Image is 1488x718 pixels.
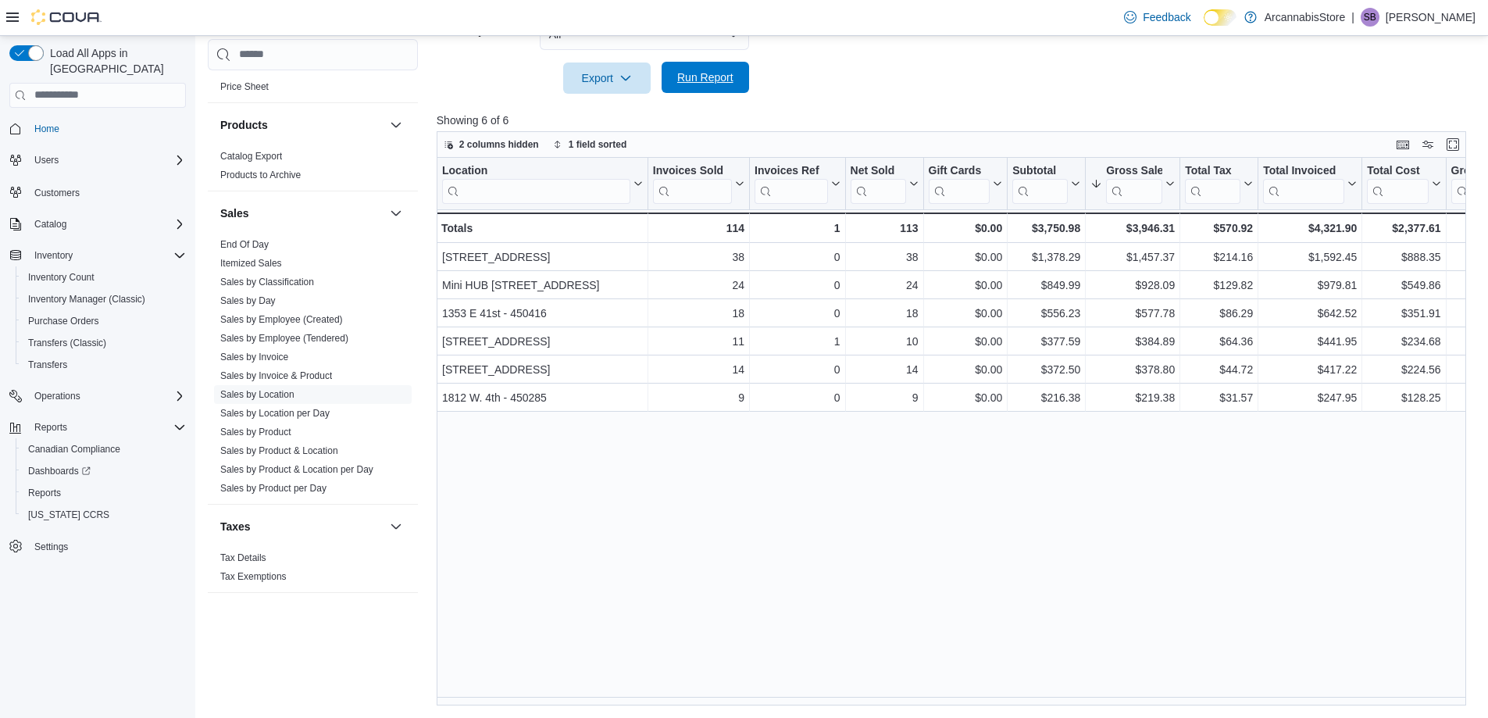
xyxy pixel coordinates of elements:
div: 9 [653,388,744,407]
span: Home [34,123,59,135]
div: [STREET_ADDRESS] [442,360,643,379]
div: 38 [850,248,918,266]
img: Cova [31,9,102,25]
button: Inventory [3,245,192,266]
span: Inventory Count [22,268,186,287]
div: [STREET_ADDRESS] [442,248,643,266]
div: Subtotal [1012,164,1068,179]
div: $86.29 [1185,304,1253,323]
div: Subtotal [1012,164,1068,204]
div: $1,457.37 [1090,248,1175,266]
a: Sales by Product & Location per Day [220,464,373,475]
div: 0 [755,388,840,407]
span: End Of Day [220,238,269,251]
div: $549.86 [1367,276,1440,295]
a: Sales by Employee (Created) [220,314,343,325]
a: Transfers (Classic) [22,334,112,352]
a: Products to Archive [220,170,301,180]
div: Total Cost [1367,164,1428,204]
div: $31.57 [1185,388,1253,407]
div: 10 [850,332,918,351]
div: $2,377.61 [1367,219,1440,238]
span: Inventory [34,249,73,262]
span: Sales by Invoice [220,351,288,363]
a: Purchase Orders [22,312,105,330]
div: $0.00 [928,388,1002,407]
a: Sales by Location per Day [220,408,330,419]
a: Tax Exemptions [220,571,287,582]
div: $351.91 [1367,304,1440,323]
span: Operations [34,390,80,402]
div: 0 [755,304,840,323]
button: Home [3,117,192,140]
div: Totals [441,219,643,238]
button: Products [387,116,405,134]
span: 1 field sorted [569,138,627,151]
p: Showing 6 of 6 [437,113,1477,128]
div: 11 [653,332,744,351]
button: Enter fullscreen [1443,135,1462,154]
input: Dark Mode [1204,9,1236,26]
div: $216.38 [1012,388,1080,407]
div: $417.22 [1263,360,1357,379]
button: Catalog [28,215,73,234]
div: Invoices Ref [755,164,827,204]
a: Home [28,120,66,138]
a: Transfers [22,355,73,374]
button: Taxes [220,519,384,534]
div: $1,592.45 [1263,248,1357,266]
span: Reports [28,418,186,437]
div: Location [442,164,630,204]
span: Purchase Orders [28,315,99,327]
span: Inventory [28,246,186,265]
a: Settings [28,538,74,556]
span: Reports [22,484,186,502]
button: Inventory Count [16,266,192,288]
a: Itemized Sales [220,258,282,269]
a: Price Sheet [220,81,269,92]
button: 2 columns hidden [437,135,545,154]
span: Sales by Location per Day [220,407,330,420]
a: Customers [28,184,86,202]
div: $979.81 [1263,276,1357,295]
button: Sales [220,205,384,221]
button: Catalog [3,213,192,235]
span: Operations [28,387,186,405]
span: Canadian Compliance [22,440,186,459]
div: 1353 E 41st - 450416 [442,304,643,323]
span: Transfers [22,355,186,374]
div: Shawn Bergman [1361,8,1379,27]
div: $44.72 [1185,360,1253,379]
button: Export [563,63,651,94]
button: Taxes [387,517,405,536]
div: 114 [653,219,744,238]
span: Dashboards [22,462,186,480]
div: Total Tax [1185,164,1240,179]
span: Reports [28,487,61,499]
div: $577.78 [1090,304,1175,323]
div: $0.00 [928,304,1002,323]
button: Settings [3,535,192,558]
button: Total Invoiced [1263,164,1357,204]
div: $0.00 [928,332,1002,351]
span: Transfers (Classic) [28,337,106,349]
span: Load All Apps in [GEOGRAPHIC_DATA] [44,45,186,77]
div: $642.52 [1263,304,1357,323]
div: Net Sold [850,164,905,179]
span: Customers [28,182,186,202]
div: Gift Cards [928,164,990,179]
span: Sales by Product & Location [220,445,338,457]
div: Total Tax [1185,164,1240,204]
span: Tax Details [220,552,266,564]
span: Transfers (Classic) [22,334,186,352]
span: Sales by Product & Location per Day [220,463,373,476]
div: Invoices Sold [653,164,732,179]
span: Dark Mode [1204,26,1204,27]
div: Sales [208,235,418,504]
div: Total Cost [1367,164,1428,179]
a: Sales by Product & Location [220,445,338,456]
a: Feedback [1118,2,1197,33]
div: Total Invoiced [1263,164,1344,179]
div: $0.00 [928,219,1002,238]
button: [US_STATE] CCRS [16,504,192,526]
